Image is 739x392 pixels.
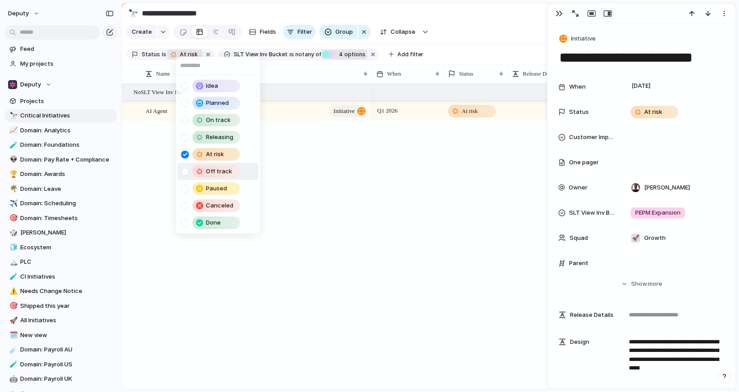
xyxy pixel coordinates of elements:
[206,201,233,210] span: Canceled
[206,167,232,176] span: Off track
[206,218,221,227] span: Done
[206,184,227,193] span: Paused
[206,81,218,90] span: Idea
[206,150,224,159] span: At risk
[206,99,229,108] span: Planned
[206,116,231,125] span: On track
[206,133,233,142] span: Releasing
